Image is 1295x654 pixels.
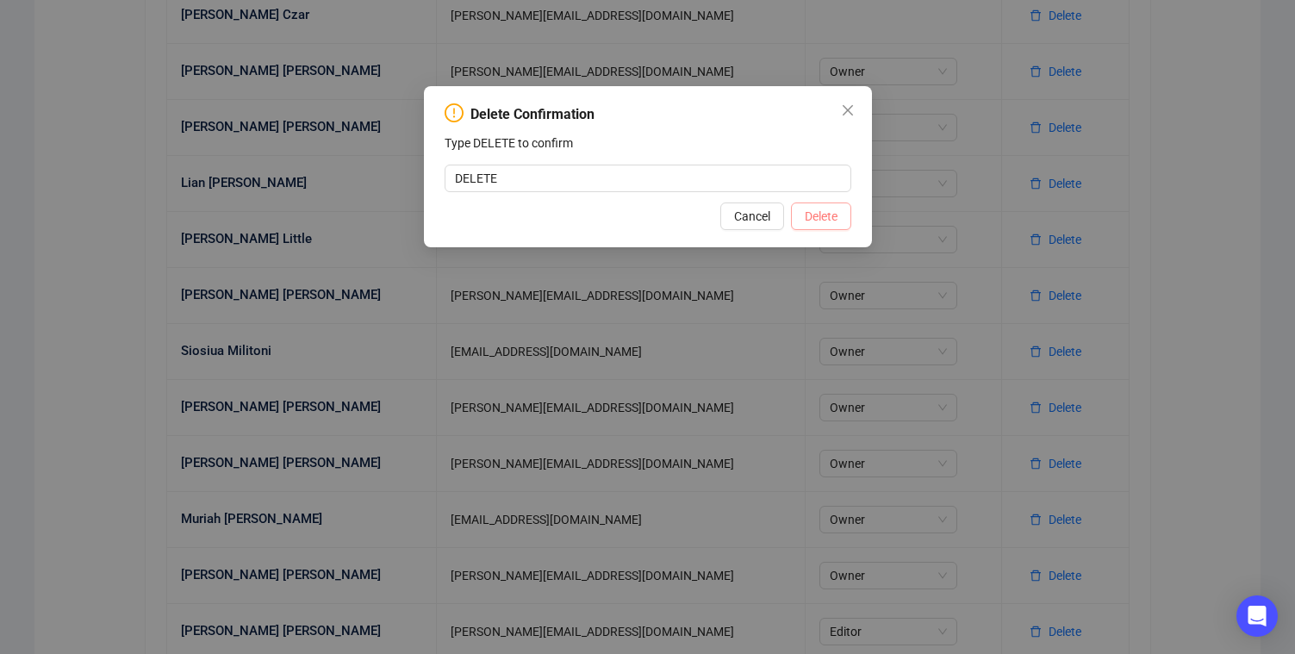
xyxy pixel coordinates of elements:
div: Delete Confirmation [470,104,595,125]
span: Delete [805,207,837,226]
button: Delete [791,202,851,230]
span: exclamation-circle [445,103,464,123]
button: Cancel [720,202,784,230]
p: Type DELETE to confirm [445,134,851,153]
div: Open Intercom Messenger [1236,595,1278,637]
span: Cancel [734,207,770,226]
input: DELETE [445,165,851,192]
button: Close [834,97,862,124]
span: close [841,103,855,117]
